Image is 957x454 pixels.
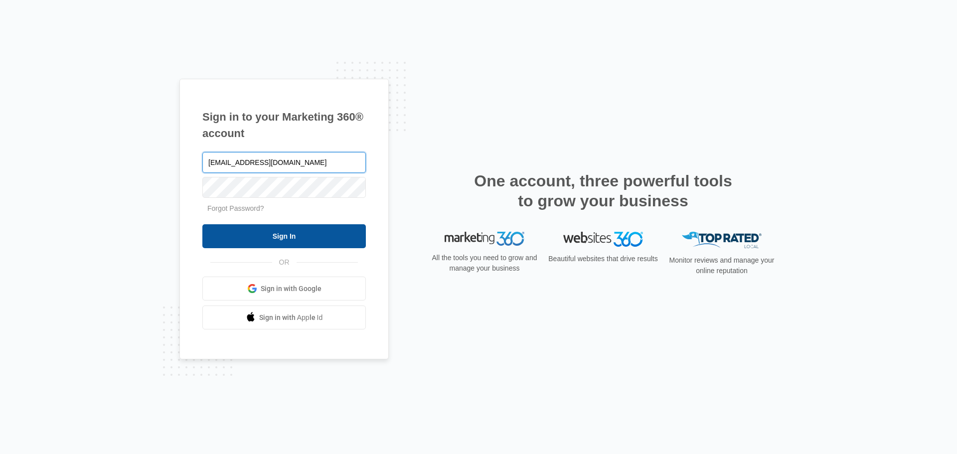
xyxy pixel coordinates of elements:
p: Beautiful websites that drive results [547,254,659,264]
img: Marketing 360 [445,232,524,246]
span: Sign in with Google [261,284,321,294]
span: Sign in with Apple Id [259,312,323,323]
a: Sign in with Apple Id [202,305,366,329]
span: OR [272,257,297,268]
img: Websites 360 [563,232,643,246]
input: Sign In [202,224,366,248]
a: Sign in with Google [202,277,366,301]
input: Email [202,152,366,173]
h2: One account, three powerful tools to grow your business [471,171,735,211]
p: Monitor reviews and manage your online reputation [666,255,778,276]
img: Top Rated Local [682,232,762,248]
a: Forgot Password? [207,204,264,212]
p: All the tools you need to grow and manage your business [429,253,540,274]
h1: Sign in to your Marketing 360® account [202,109,366,142]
